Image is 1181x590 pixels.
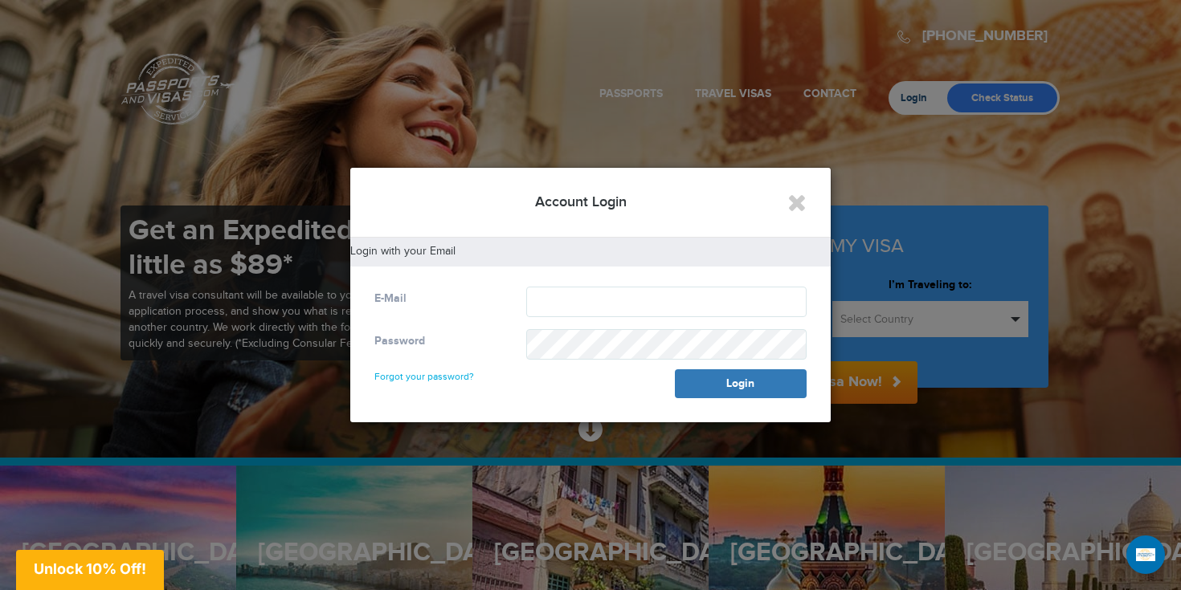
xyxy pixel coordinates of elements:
span: Unlock 10% Off! [34,560,146,577]
label: Password [374,333,425,349]
button: Login [675,369,807,398]
label: E-Mail [374,291,407,307]
h4: Account Login [374,192,807,213]
button: Close [787,190,807,216]
h5: Login with your Email [350,246,831,258]
div: Open Intercom Messenger [1126,535,1165,574]
div: Unlock 10% Off! [16,550,164,590]
a: Forgot your password? [374,356,474,382]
